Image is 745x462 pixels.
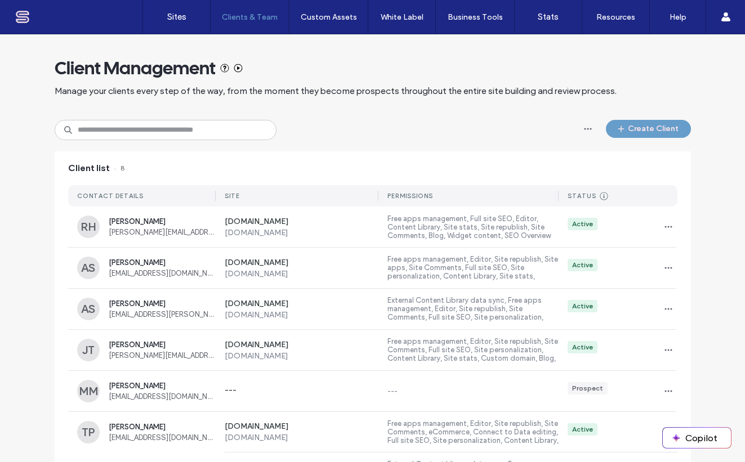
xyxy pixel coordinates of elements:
label: External Content Library data sync, Free apps management, Editor, Site republish, Site Comments, ... [387,296,559,322]
label: Free apps management, Full site SEO, Editor, Content Library, Site stats, Site republish, Site Co... [387,214,559,240]
label: [DOMAIN_NAME] [225,310,379,320]
div: Active [572,260,593,270]
a: JT[PERSON_NAME][PERSON_NAME][EMAIL_ADDRESS][DOMAIN_NAME][DOMAIN_NAME][DOMAIN_NAME]Free apps manag... [68,330,677,371]
div: JT [77,339,100,361]
a: AS[PERSON_NAME][EMAIL_ADDRESS][DOMAIN_NAME][DOMAIN_NAME][DOMAIN_NAME]Free apps management, Editor... [68,248,677,289]
label: [DOMAIN_NAME] [225,258,379,269]
span: [EMAIL_ADDRESS][PERSON_NAME][DOMAIN_NAME] [109,310,216,319]
a: RH[PERSON_NAME][PERSON_NAME][EMAIL_ADDRESS][DOMAIN_NAME][DOMAIN_NAME][DOMAIN_NAME]Free apps manag... [68,207,677,248]
label: Stats [538,12,559,22]
div: PERMISSIONS [387,192,433,200]
label: Custom Assets [301,12,357,22]
div: Prospect [572,383,603,393]
label: Free apps management, Editor, Site republish, Site apps, Site Comments, Full site SEO, Site perso... [387,255,559,281]
span: [PERSON_NAME] [109,299,216,308]
span: [PERSON_NAME] [109,382,216,390]
label: Free apps management, Editor, Site republish, Site Comments, Full site SEO, Site personalization,... [387,337,559,363]
label: [DOMAIN_NAME] [225,433,379,442]
span: [PERSON_NAME] [109,258,216,267]
span: 8 [114,162,124,174]
div: MM [77,380,100,402]
label: [DOMAIN_NAME] [225,299,379,310]
label: [DOMAIN_NAME] [225,217,379,228]
label: [DOMAIN_NAME] [225,228,379,237]
div: STATUS [568,192,596,200]
div: RH [77,216,100,238]
label: White Label [381,12,423,22]
label: Resources [596,12,635,22]
label: Free apps management, Editor, Site republish, Site Comments, eCommerce, Connect to Data editing, ... [387,419,559,445]
label: [DOMAIN_NAME] [225,351,379,361]
div: AS [77,298,100,320]
span: [PERSON_NAME] [109,217,216,226]
label: [DOMAIN_NAME] [225,421,379,433]
span: [EMAIL_ADDRESS][DOMAIN_NAME] [109,269,216,277]
label: Sites [167,12,186,22]
span: Manage your clients every step of the way, from the moment they become prospects throughout the e... [55,85,617,97]
label: Clients & Team [222,12,278,22]
span: [PERSON_NAME] [109,423,216,431]
label: --- [387,387,559,396]
div: Active [572,301,593,311]
span: [PERSON_NAME][EMAIL_ADDRESS][DOMAIN_NAME] [109,351,216,360]
a: AS[PERSON_NAME][EMAIL_ADDRESS][PERSON_NAME][DOMAIN_NAME][DOMAIN_NAME][DOMAIN_NAME]External Conten... [68,289,677,330]
div: SITE [225,192,240,200]
label: Help [670,12,686,22]
label: [DOMAIN_NAME] [225,340,379,351]
button: Create Client [606,120,691,138]
span: [EMAIL_ADDRESS][DOMAIN_NAME] [109,433,216,442]
label: --- [225,385,378,397]
div: AS [77,257,100,279]
label: Business Tools [448,12,503,22]
div: TP [77,421,100,443]
a: MM[PERSON_NAME][EMAIL_ADDRESS][DOMAIN_NAME]------Prospect [68,371,677,412]
div: Active [572,342,593,352]
div: Active [572,219,593,229]
span: Client Management [55,57,216,79]
span: Client list [68,162,110,174]
div: Active [572,424,593,434]
span: [EMAIL_ADDRESS][DOMAIN_NAME] [109,392,216,401]
div: CONTACT DETAILS [77,192,144,200]
button: Copilot [663,428,731,448]
label: [DOMAIN_NAME] [225,269,379,279]
span: [PERSON_NAME][EMAIL_ADDRESS][DOMAIN_NAME] [109,228,216,236]
span: [PERSON_NAME] [109,340,216,349]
